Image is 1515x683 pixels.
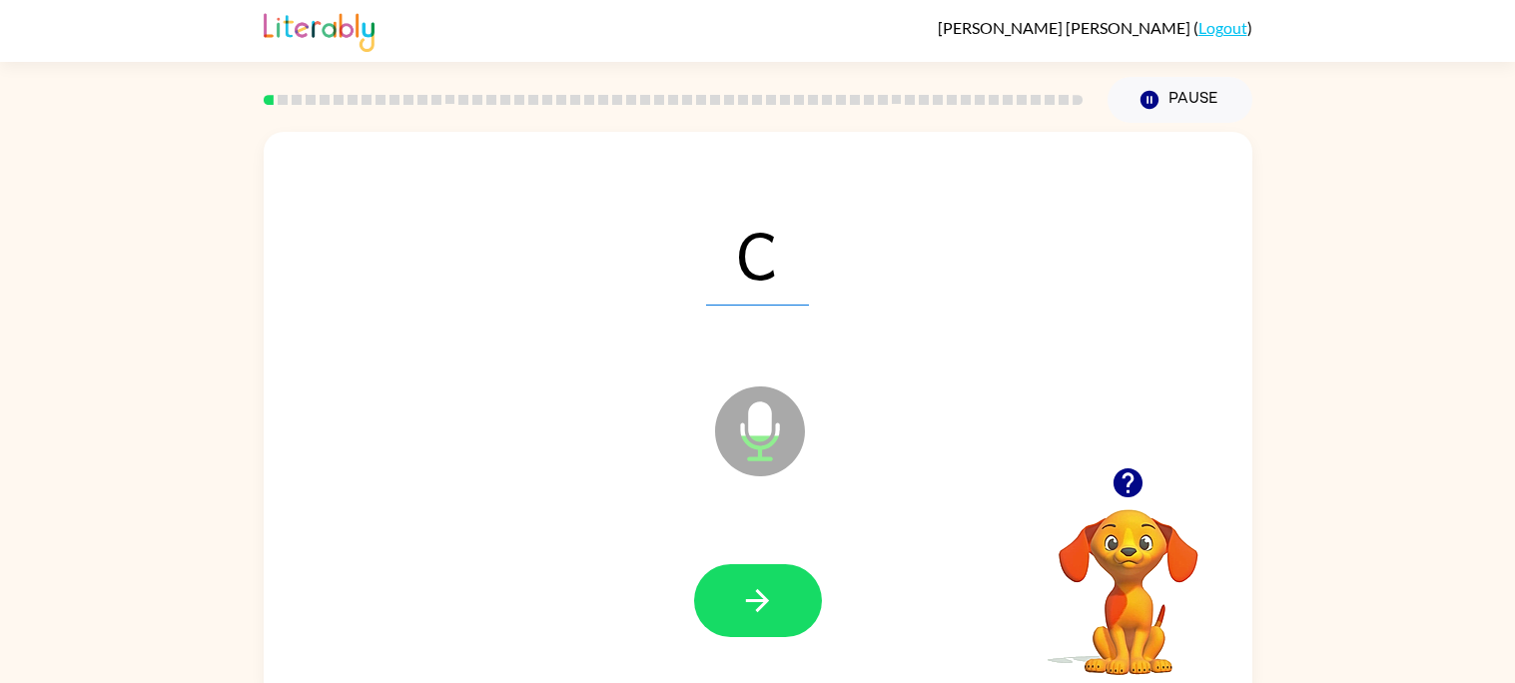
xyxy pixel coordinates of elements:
span: [PERSON_NAME] [PERSON_NAME] [938,18,1193,37]
span: C [706,202,809,306]
img: Literably [264,8,375,52]
button: Pause [1108,77,1252,123]
video: Your browser must support playing .mp4 files to use Literably. Please try using another browser. [1029,478,1228,678]
div: ( ) [938,18,1252,37]
a: Logout [1198,18,1247,37]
